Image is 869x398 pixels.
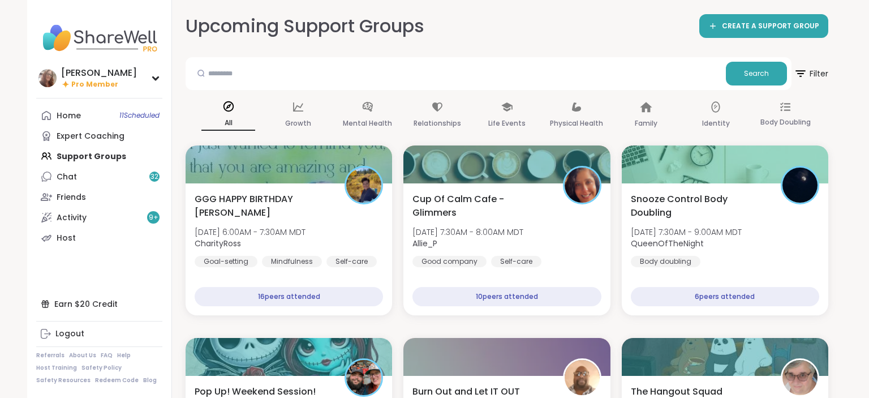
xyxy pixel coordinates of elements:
[81,364,122,372] a: Safety Policy
[794,60,828,87] span: Filter
[201,116,255,131] p: All
[57,110,81,122] div: Home
[149,213,158,222] span: 9 +
[412,287,601,306] div: 10 peers attended
[36,126,162,146] a: Expert Coaching
[631,192,768,220] span: Snooze Control Body Doubling
[36,18,162,58] img: ShareWell Nav Logo
[782,360,818,395] img: Susan
[36,166,162,187] a: Chat32
[57,212,87,224] div: Activity
[36,207,162,228] a: Activity9+
[57,131,124,142] div: Expert Coaching
[631,238,704,249] b: QueenOfTheNight
[346,168,381,203] img: CharityRoss
[36,324,162,344] a: Logout
[631,256,700,267] div: Body doubling
[631,226,742,238] span: [DATE] 7:30AM - 9:00AM MDT
[36,105,162,126] a: Home11Scheduled
[699,14,828,38] a: CREATE A SUPPORT GROUP
[744,69,769,79] span: Search
[565,360,600,395] img: dougr2026
[262,256,322,267] div: Mindfulness
[760,115,811,129] p: Body Doubling
[36,376,91,384] a: Safety Resources
[36,228,162,248] a: Host
[550,117,603,130] p: Physical Health
[414,117,461,130] p: Relationships
[346,360,381,395] img: Dom_F
[412,192,550,220] span: Cup Of Calm Cafe - Glimmers
[61,67,137,79] div: [PERSON_NAME]
[285,117,311,130] p: Growth
[117,352,131,360] a: Help
[119,111,160,120] span: 11 Scheduled
[57,172,77,183] div: Chat
[36,187,162,207] a: Friends
[412,256,487,267] div: Good company
[101,352,113,360] a: FAQ
[195,256,257,267] div: Goal-setting
[195,287,383,306] div: 16 peers attended
[722,22,819,31] span: CREATE A SUPPORT GROUP
[36,364,77,372] a: Host Training
[488,117,526,130] p: Life Events
[635,117,657,130] p: Family
[412,226,523,238] span: [DATE] 7:30AM - 8:00AM MDT
[491,256,541,267] div: Self-care
[36,352,64,360] a: Referrals
[36,294,162,314] div: Earn $20 Credit
[195,192,332,220] span: GGG HAPPY BIRTHDAY [PERSON_NAME]
[195,238,241,249] b: CharityRoss
[565,168,600,203] img: Allie_P
[57,233,76,244] div: Host
[702,117,730,130] p: Identity
[782,168,818,203] img: QueenOfTheNight
[186,14,424,39] h2: Upcoming Support Groups
[195,226,306,238] span: [DATE] 6:00AM - 7:30AM MDT
[71,80,118,89] span: Pro Member
[95,376,139,384] a: Redeem Code
[55,328,84,340] div: Logout
[343,117,392,130] p: Mental Health
[69,352,96,360] a: About Us
[726,62,787,85] button: Search
[631,287,819,306] div: 6 peers attended
[38,69,57,87] img: dodi
[794,57,828,90] button: Filter
[150,172,158,182] span: 32
[57,192,86,203] div: Friends
[326,256,377,267] div: Self-care
[143,376,157,384] a: Blog
[412,238,437,249] b: Allie_P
